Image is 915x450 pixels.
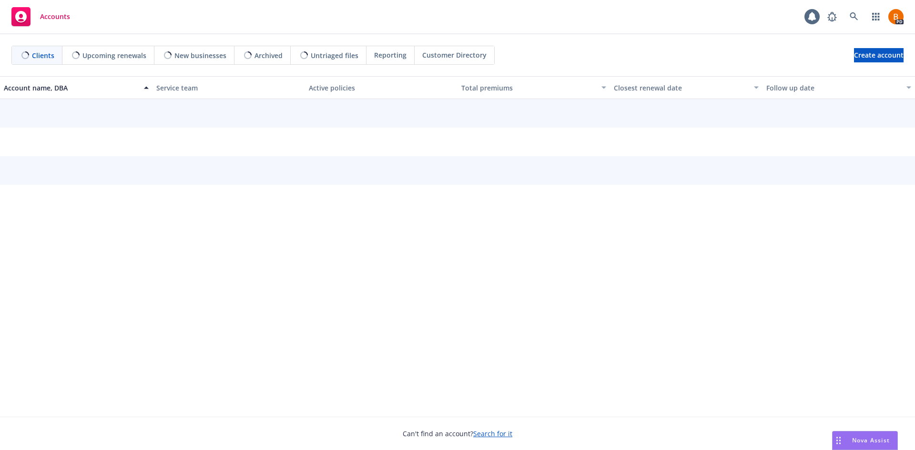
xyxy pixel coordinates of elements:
span: Can't find an account? [403,429,512,439]
div: Account name, DBA [4,83,138,93]
span: New businesses [174,50,226,60]
div: Closest renewal date [614,83,748,93]
button: Closest renewal date [610,76,762,99]
span: Customer Directory [422,50,487,60]
div: Service team [156,83,301,93]
button: Follow up date [762,76,915,99]
span: Accounts [40,13,70,20]
button: Nova Assist [832,431,898,450]
span: Create account [854,46,904,64]
div: Active policies [309,83,454,93]
a: Accounts [8,3,74,30]
a: Create account [854,48,904,62]
button: Service team [152,76,305,99]
a: Report a Bug [823,7,842,26]
img: photo [888,9,904,24]
span: Reporting [374,50,407,60]
button: Total premiums [457,76,610,99]
a: Switch app [866,7,885,26]
span: Clients [32,50,54,60]
div: Total premiums [461,83,596,93]
a: Search for it [473,429,512,438]
a: Search [844,7,864,26]
button: Active policies [305,76,457,99]
div: Drag to move [833,431,844,450]
span: Archived [254,50,283,60]
span: Nova Assist [852,436,890,444]
span: Untriaged files [311,50,358,60]
div: Follow up date [766,83,901,93]
span: Upcoming renewals [82,50,146,60]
